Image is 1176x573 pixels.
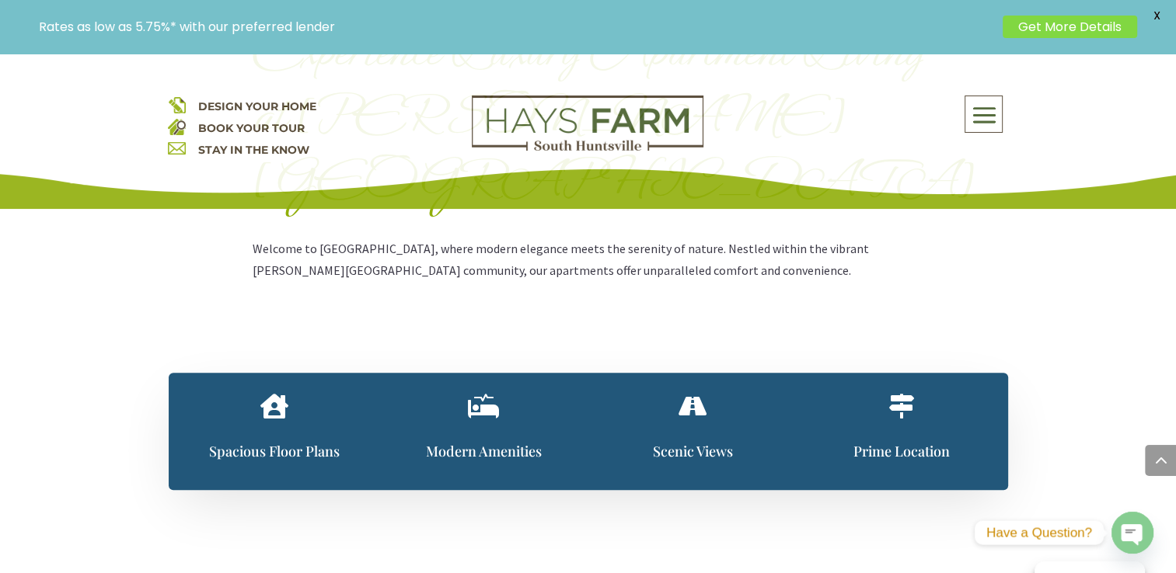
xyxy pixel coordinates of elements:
[652,442,732,460] span: Scenic Views
[209,442,340,460] span: Spacious Floor Plans
[39,19,995,34] p: Rates as low as 5.75%* with our preferred lender
[197,99,316,113] a: DESIGN YOUR HOME
[472,95,703,151] img: Logo
[472,141,703,155] a: hays farm homes huntsville development
[425,442,541,460] span: Modern Amenities
[679,394,707,418] span: 
[168,117,186,135] img: book your home tour
[197,143,309,157] a: STAY IN THE KNOW
[468,394,499,418] span: 
[197,121,304,135] a: BOOK YOUR TOUR
[889,394,914,418] span: 
[168,95,186,113] img: design your home
[1145,4,1168,27] span: X
[260,394,288,418] span: 
[253,238,924,281] p: Welcome to [GEOGRAPHIC_DATA], where modern elegance meets the serenity of nature. Nestled within ...
[853,442,950,460] span: Prime Location
[1003,16,1137,38] a: Get More Details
